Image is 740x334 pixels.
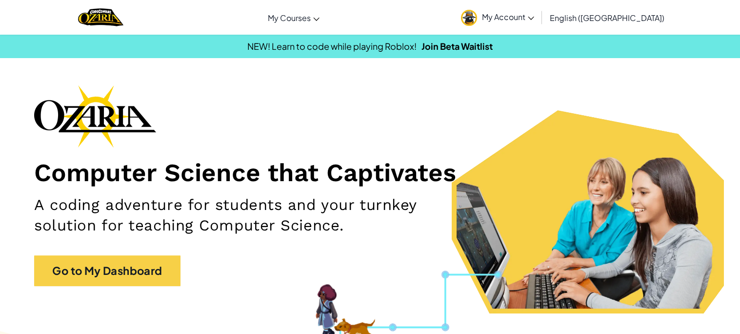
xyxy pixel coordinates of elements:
[247,41,417,52] span: NEW! Learn to code while playing Roblox!
[482,12,534,22] span: My Account
[456,2,539,33] a: My Account
[545,4,669,31] a: English ([GEOGRAPHIC_DATA])
[34,85,156,147] img: Ozaria branding logo
[34,255,180,286] a: Go to My Dashboard
[78,7,123,27] a: Ozaria by CodeCombat logo
[34,195,484,236] h2: A coding adventure for students and your turnkey solution for teaching Computer Science.
[550,13,664,23] span: English ([GEOGRAPHIC_DATA])
[421,41,493,52] a: Join Beta Waitlist
[461,10,477,26] img: avatar
[78,7,123,27] img: Home
[268,13,311,23] span: My Courses
[34,157,706,188] h1: Computer Science that Captivates
[263,4,324,31] a: My Courses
